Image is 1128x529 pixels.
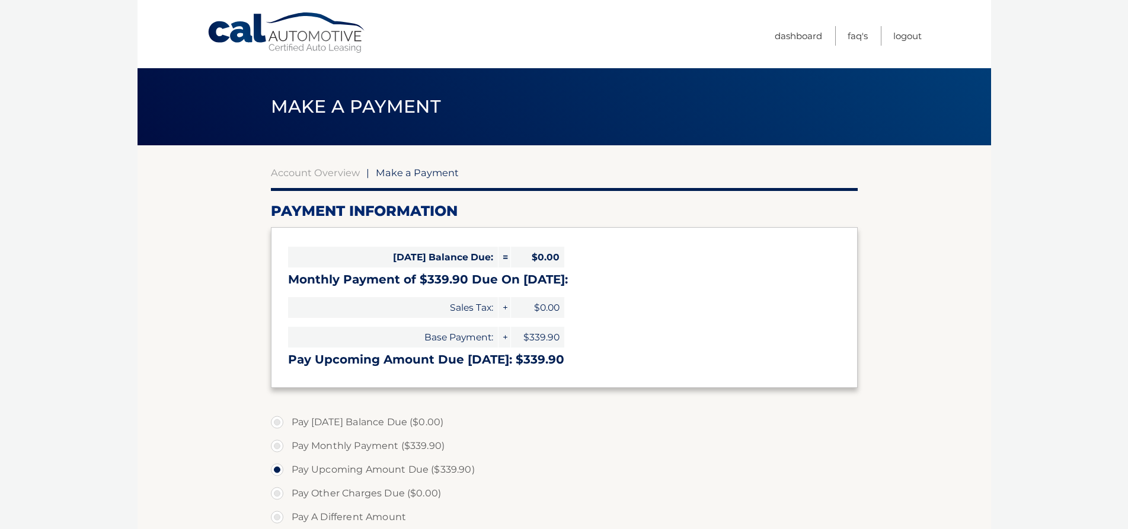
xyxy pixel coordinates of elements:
[207,12,367,54] a: Cal Automotive
[271,505,858,529] label: Pay A Different Amount
[511,247,564,267] span: $0.00
[848,26,868,46] a: FAQ's
[893,26,922,46] a: Logout
[288,247,498,267] span: [DATE] Balance Due:
[499,297,510,318] span: +
[288,297,498,318] span: Sales Tax:
[499,327,510,348] span: +
[288,352,841,367] h3: Pay Upcoming Amount Due [DATE]: $339.90
[271,95,441,117] span: Make a Payment
[511,297,564,318] span: $0.00
[271,167,360,179] a: Account Overview
[775,26,822,46] a: Dashboard
[271,482,858,505] label: Pay Other Charges Due ($0.00)
[511,327,564,348] span: $339.90
[271,434,858,458] label: Pay Monthly Payment ($339.90)
[271,202,858,220] h2: Payment Information
[288,327,498,348] span: Base Payment:
[271,458,858,482] label: Pay Upcoming Amount Due ($339.90)
[271,410,858,434] label: Pay [DATE] Balance Due ($0.00)
[288,272,841,287] h3: Monthly Payment of $339.90 Due On [DATE]:
[499,247,510,267] span: =
[376,167,459,179] span: Make a Payment
[366,167,369,179] span: |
